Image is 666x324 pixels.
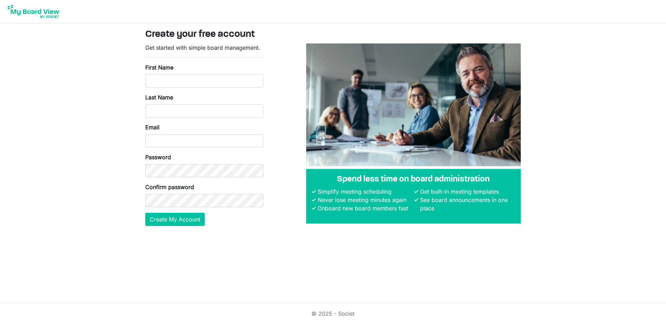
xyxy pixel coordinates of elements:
img: A photograph of board members sitting at a table [306,43,521,166]
li: Never lose meeting minutes again [316,196,413,204]
a: © 2025 - Societ [311,310,355,317]
img: My Board View Logo [6,3,61,20]
li: See board announcements in one place [418,196,515,212]
label: Confirm password [145,183,194,191]
button: Create My Account [145,213,205,226]
label: Email [145,123,160,131]
label: First Name [145,63,173,72]
li: Simplify meeting scheduling [316,187,413,196]
label: Last Name [145,93,173,102]
label: Password [145,153,171,161]
span: Get started with simple board management. [145,44,260,51]
h3: Create your free account [145,29,521,41]
li: Get built-in meeting templates [418,187,515,196]
li: Onboard new board members fast [316,204,413,212]
h4: Spend less time on board administration [312,175,515,185]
